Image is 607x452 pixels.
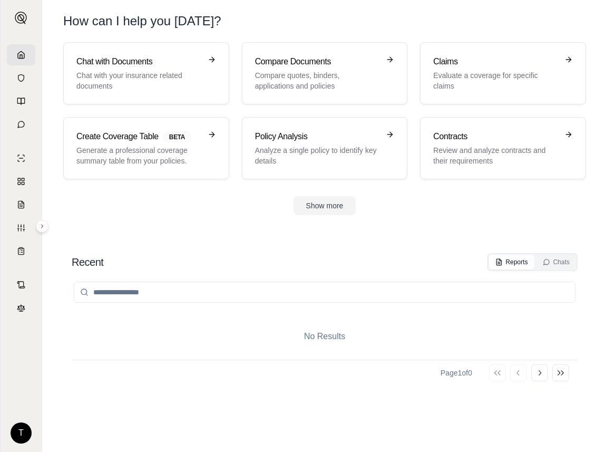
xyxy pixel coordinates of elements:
[63,13,586,30] h1: How can I help you [DATE]?
[7,297,35,319] a: Legal Search Engine
[489,255,534,270] button: Reports
[433,70,558,91] p: Evaluate a coverage for specific claims
[420,42,586,104] a: ClaimsEvaluate a coverage for specific claims
[72,255,103,270] h2: Recent
[7,68,35,89] a: Documents Vault
[7,91,35,112] a: Prompt Library
[15,12,27,24] img: Expand sidebar
[255,130,380,143] h3: Policy Analysis
[7,194,35,215] a: Claim Coverage
[36,220,48,233] button: Expand sidebar
[7,148,35,169] a: Single Policy
[242,117,408,179] a: Policy AnalysisAnalyze a single policy to identify key details
[76,55,201,68] h3: Chat with Documents
[433,130,558,143] h3: Contracts
[7,44,35,65] a: Home
[11,422,32,444] div: T
[433,55,558,68] h3: Claims
[255,145,380,166] p: Analyze a single policy to identify key details
[293,196,356,215] button: Show more
[440,368,472,378] div: Page 1 of 0
[76,70,201,91] p: Chat with your insurance related documents
[543,258,570,266] div: Chats
[255,55,380,68] h3: Compare Documents
[433,145,558,166] p: Review and analyze contracts and their requirements
[7,274,35,295] a: Contract Analysis
[7,217,35,238] a: Custom Report
[255,70,380,91] p: Compare quotes, binders, applications and policies
[7,171,35,192] a: Policy Comparisons
[76,145,201,166] p: Generate a professional coverage summary table from your policies.
[72,313,577,360] div: No Results
[76,130,201,143] h3: Create Coverage Table
[495,258,528,266] div: Reports
[63,117,229,179] a: Create Coverage TableBETAGenerate a professional coverage summary table from your policies.
[420,117,586,179] a: ContractsReview and analyze contracts and their requirements
[63,42,229,104] a: Chat with DocumentsChat with your insurance related documents
[7,241,35,262] a: Coverage Table
[242,42,408,104] a: Compare DocumentsCompare quotes, binders, applications and policies
[163,131,191,143] span: BETA
[11,7,32,28] button: Expand sidebar
[7,114,35,135] a: Chat
[536,255,576,270] button: Chats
